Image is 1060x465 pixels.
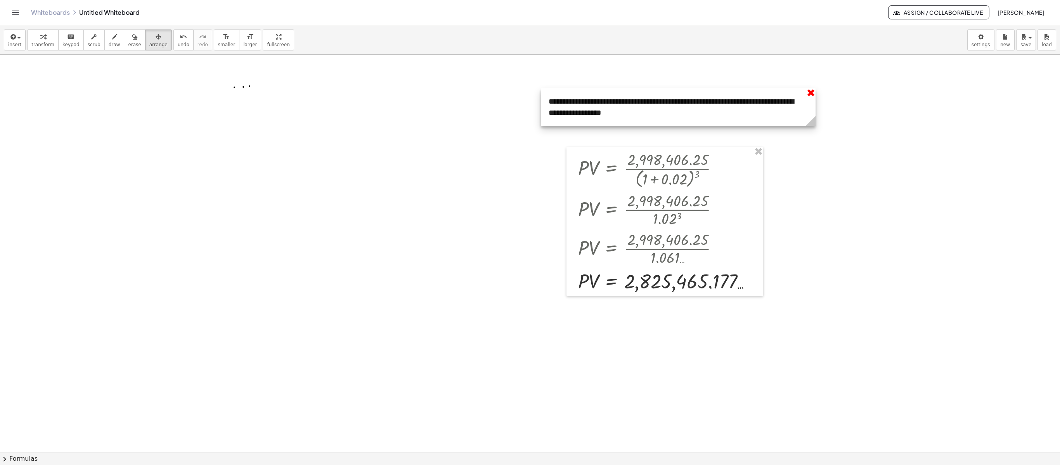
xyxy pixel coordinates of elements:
button: erase [124,29,145,50]
span: redo [197,42,208,47]
button: [PERSON_NAME] [991,5,1051,19]
span: new [1000,42,1010,47]
button: load [1037,29,1056,50]
button: undoundo [173,29,194,50]
button: redoredo [193,29,212,50]
button: Toggle navigation [9,6,22,19]
button: transform [27,29,59,50]
i: redo [199,32,206,42]
span: keypad [62,42,80,47]
button: settings [967,29,994,50]
button: scrub [83,29,105,50]
span: save [1020,42,1031,47]
button: insert [4,29,26,50]
button: arrange [145,29,172,50]
span: scrub [88,42,100,47]
span: insert [8,42,21,47]
button: format_sizesmaller [214,29,239,50]
span: [PERSON_NAME] [997,9,1044,16]
span: Assign / Collaborate Live [895,9,983,16]
span: smaller [218,42,235,47]
a: Whiteboards [31,9,70,16]
i: format_size [223,32,230,42]
span: transform [31,42,54,47]
span: erase [128,42,141,47]
i: keyboard [67,32,74,42]
span: undo [178,42,189,47]
button: Assign / Collaborate Live [888,5,989,19]
i: format_size [246,32,254,42]
span: larger [243,42,257,47]
button: new [996,29,1015,50]
button: save [1016,29,1036,50]
button: keyboardkeypad [58,29,84,50]
span: load [1042,42,1052,47]
span: arrange [149,42,168,47]
i: undo [180,32,187,42]
span: fullscreen [267,42,289,47]
span: draw [109,42,120,47]
button: format_sizelarger [239,29,261,50]
button: draw [104,29,125,50]
button: fullscreen [263,29,294,50]
span: settings [972,42,990,47]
